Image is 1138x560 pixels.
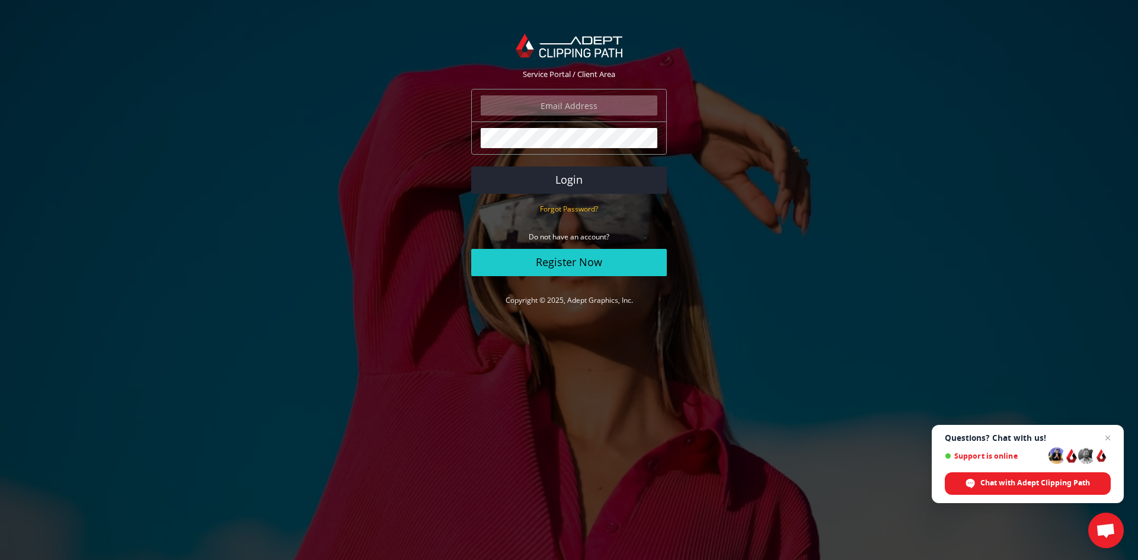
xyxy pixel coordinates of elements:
[516,34,622,57] img: Adept Graphics
[1088,513,1124,548] a: Open chat
[523,69,615,79] span: Service Portal / Client Area
[529,232,609,242] small: Do not have an account?
[980,478,1090,488] span: Chat with Adept Clipping Path
[506,295,633,305] a: Copyright © 2025, Adept Graphics, Inc.
[471,167,667,194] button: Login
[540,204,598,214] small: Forgot Password?
[540,203,598,214] a: Forgot Password?
[945,433,1111,443] span: Questions? Chat with us!
[471,249,667,276] a: Register Now
[481,95,657,116] input: Email Address
[945,452,1044,460] span: Support is online
[945,472,1111,495] span: Chat with Adept Clipping Path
